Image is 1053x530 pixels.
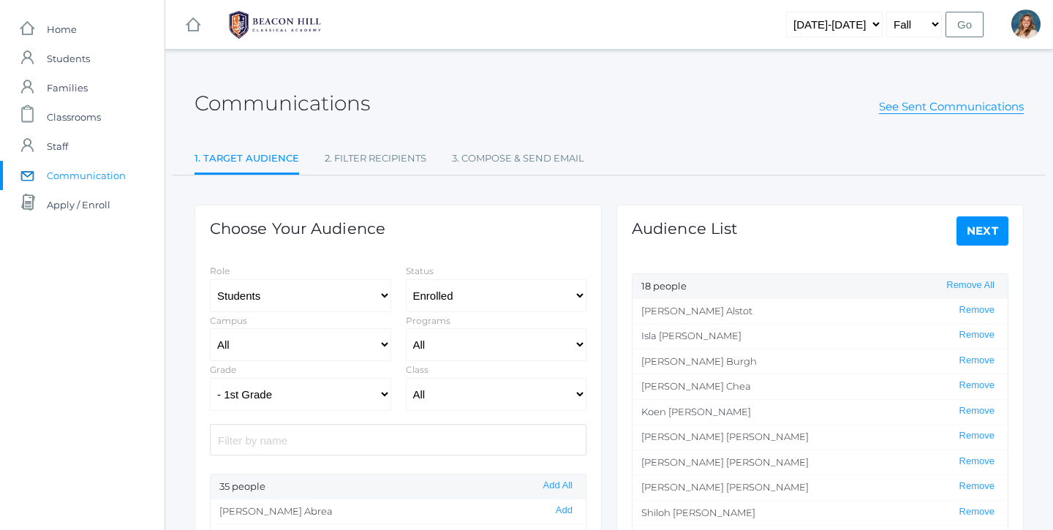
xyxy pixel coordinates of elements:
label: Grade [210,364,236,375]
li: Koen [PERSON_NAME] [633,399,1008,425]
a: See Sent Communications [879,99,1024,114]
a: Next [956,216,1009,246]
li: [PERSON_NAME] Burgh [633,349,1008,374]
button: Remove [955,480,999,493]
li: [PERSON_NAME] Chea [633,374,1008,399]
li: [PERSON_NAME] Alstot [633,299,1008,324]
a: 1. Target Audience [195,144,299,175]
li: [PERSON_NAME] Abrea [211,499,586,524]
button: Add All [539,480,577,492]
button: Remove [955,304,999,317]
label: Status [406,265,434,276]
button: Remove [955,355,999,367]
label: Programs [406,315,450,326]
img: BHCALogos-05-308ed15e86a5a0abce9b8dd61676a3503ac9727e845dece92d48e8588c001991.png [220,7,330,43]
label: Class [406,364,429,375]
input: Go [946,12,984,37]
label: Campus [210,315,247,326]
li: [PERSON_NAME] [PERSON_NAME] [633,474,1008,500]
h1: Choose Your Audience [210,220,385,237]
div: Liv Barber [1011,10,1041,39]
button: Remove All [942,279,999,292]
li: [PERSON_NAME] [PERSON_NAME] [633,450,1008,475]
span: Staff [47,132,68,161]
button: Remove [955,506,999,518]
div: 18 people [633,274,1008,299]
li: [PERSON_NAME] [PERSON_NAME] [633,424,1008,450]
span: Apply / Enroll [47,190,110,219]
button: Remove [955,455,999,468]
li: Shiloh [PERSON_NAME] [633,500,1008,526]
a: 3. Compose & Send Email [452,144,584,173]
span: Students [47,44,90,73]
h1: Audience List [632,220,738,237]
label: Role [210,265,230,276]
button: Add [551,504,577,517]
div: 35 people [211,474,586,499]
span: Home [47,15,77,44]
span: Classrooms [47,102,101,132]
span: Families [47,73,88,102]
button: Remove [955,430,999,442]
h2: Communications [195,92,370,115]
li: Isla [PERSON_NAME] [633,323,1008,349]
button: Remove [955,379,999,392]
a: 2. Filter Recipients [325,144,426,173]
input: Filter by name [210,424,586,455]
span: Communication [47,161,126,190]
button: Remove [955,329,999,341]
button: Remove [955,405,999,417]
